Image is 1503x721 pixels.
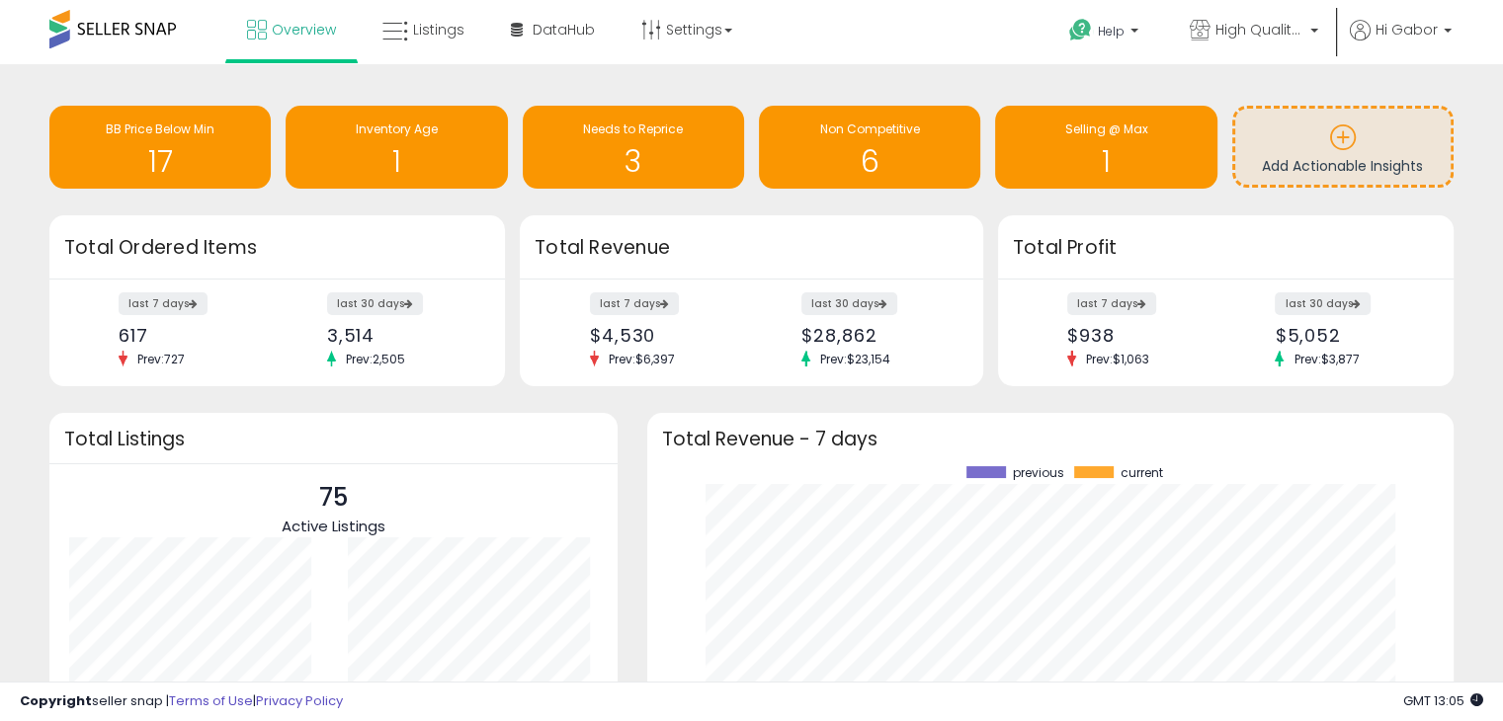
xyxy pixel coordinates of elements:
[1005,145,1207,178] h1: 1
[272,20,336,40] span: Overview
[356,120,438,137] span: Inventory Age
[1275,292,1371,315] label: last 30 days
[535,234,968,262] h3: Total Revenue
[1275,325,1418,346] div: $5,052
[59,145,261,178] h1: 17
[1403,691,1483,710] span: 2025-09-14 13:05 GMT
[1067,292,1156,315] label: last 7 days
[801,292,897,315] label: last 30 days
[413,20,464,40] span: Listings
[995,106,1216,189] a: Selling @ Max 1
[1284,351,1369,367] span: Prev: $3,877
[336,351,415,367] span: Prev: 2,505
[327,325,470,346] div: 3,514
[119,292,208,315] label: last 7 days
[20,692,343,711] div: seller snap | |
[1067,325,1211,346] div: $938
[759,106,980,189] a: Non Competitive 6
[1262,156,1423,176] span: Add Actionable Insights
[169,691,253,710] a: Terms of Use
[286,106,507,189] a: Inventory Age 1
[1068,18,1093,42] i: Get Help
[801,325,949,346] div: $28,862
[282,479,385,517] p: 75
[119,325,262,346] div: 617
[106,120,214,137] span: BB Price Below Min
[256,691,343,710] a: Privacy Policy
[1098,23,1125,40] span: Help
[523,106,744,189] a: Needs to Reprice 3
[1235,109,1451,185] a: Add Actionable Insights
[127,351,195,367] span: Prev: 727
[1013,234,1439,262] h3: Total Profit
[1376,20,1438,40] span: Hi Gabor
[810,351,900,367] span: Prev: $23,154
[49,106,271,189] a: BB Price Below Min 17
[1053,3,1158,64] a: Help
[583,120,683,137] span: Needs to Reprice
[295,145,497,178] h1: 1
[1064,120,1147,137] span: Selling @ Max
[1350,20,1452,64] a: Hi Gabor
[1076,351,1159,367] span: Prev: $1,063
[599,351,685,367] span: Prev: $6,397
[1121,466,1163,480] span: current
[662,432,1439,446] h3: Total Revenue - 7 days
[20,691,92,710] strong: Copyright
[327,292,423,315] label: last 30 days
[590,325,737,346] div: $4,530
[64,234,490,262] h3: Total Ordered Items
[1013,466,1064,480] span: previous
[590,292,679,315] label: last 7 days
[820,120,920,137] span: Non Competitive
[282,516,385,536] span: Active Listings
[533,145,734,178] h1: 3
[1215,20,1304,40] span: High Quality Good Prices
[64,432,603,446] h3: Total Listings
[769,145,970,178] h1: 6
[533,20,595,40] span: DataHub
